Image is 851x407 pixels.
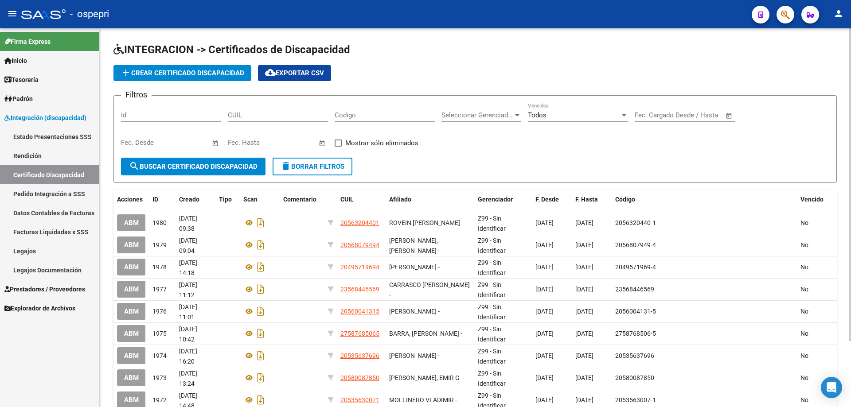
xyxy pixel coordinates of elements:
span: ABM [124,374,139,382]
span: 2758768506-5 [615,330,656,337]
i: Descargar documento [255,371,266,385]
input: Fecha fin [679,111,722,119]
button: ABM [117,369,146,386]
span: No [800,241,808,248]
span: Integración (discapacidad) [4,113,86,123]
h3: Filtros [121,89,152,101]
span: F. Hasta [575,196,598,203]
datatable-header-cell: Comentario [280,190,324,209]
button: ABM [117,303,146,319]
span: [DATE] [535,286,554,293]
span: [PERSON_NAME] - [389,264,440,271]
span: [DATE] [575,286,593,293]
span: ABM [124,308,139,316]
span: [PERSON_NAME] - [389,352,440,359]
span: Comentario [283,196,316,203]
i: Descargar documento [255,326,266,341]
span: Z99 - Sin Identificar [478,348,506,365]
span: Gerenciador [478,196,513,203]
span: [DATE] 10:42 [179,326,197,343]
datatable-header-cell: Vencido [797,190,837,209]
span: F. Desde [535,196,559,203]
button: Buscar Certificado Discapacidad [121,158,265,175]
span: 23568446569 [340,286,379,293]
span: 1978 [152,264,167,271]
span: 2049571969-4 [615,264,656,271]
span: 20568079494 [340,241,379,248]
span: 20535630071 [340,396,379,403]
datatable-header-cell: Gerenciador [474,190,532,209]
button: ABM [117,281,146,297]
input: Fecha inicio [121,139,157,147]
datatable-header-cell: ID [149,190,176,209]
span: [DATE] [535,241,554,248]
datatable-header-cell: CUIL [337,190,386,209]
mat-icon: menu [7,8,18,19]
span: Z99 - Sin Identificar [478,303,506,321]
span: Scan [243,196,258,203]
span: 20563204401 [340,219,379,226]
span: [DATE] 14:18 [179,259,197,276]
span: No [800,308,808,315]
span: No [800,396,808,403]
i: Descargar documento [255,260,266,274]
datatable-header-cell: Creado [176,190,215,209]
datatable-header-cell: Tipo [215,190,240,209]
span: Padrón [4,94,33,104]
span: Firma Express [4,37,51,47]
span: [DATE] 09:04 [179,237,197,254]
input: Fecha inicio [635,111,671,119]
span: ABM [124,330,139,338]
datatable-header-cell: Afiliado [386,190,474,209]
span: - ospepri [70,4,109,24]
span: ABM [124,264,139,271]
span: Z99 - Sin Identificar [478,215,506,232]
span: 1977 [152,286,167,293]
span: Vencido [800,196,824,203]
span: No [800,352,808,359]
span: Mostrar sólo eliminados [345,138,418,148]
span: 27587685065 [340,330,379,337]
div: Open Intercom Messenger [821,377,842,398]
span: INTEGRACION -> Certificados de Discapacidad [113,43,350,56]
i: Descargar documento [255,349,266,363]
span: [DATE] [535,264,554,271]
i: Descargar documento [255,393,266,407]
button: Open calendar [317,138,328,148]
span: ABM [124,396,139,404]
span: [DATE] 13:24 [179,370,197,387]
span: [DATE] 16:20 [179,348,197,365]
mat-icon: cloud_download [265,67,276,78]
span: ROVEIN [PERSON_NAME] - [389,219,463,226]
span: Tipo [219,196,232,203]
span: [DATE] [575,264,593,271]
span: Buscar Certificado Discapacidad [129,163,258,171]
button: ABM [117,214,146,231]
span: ABM [124,352,139,360]
span: 20495719694 [340,264,379,271]
button: ABM [117,236,146,253]
span: No [800,286,808,293]
span: [DATE] [535,219,554,226]
span: Z99 - Sin Identificar [478,259,506,276]
span: 1976 [152,308,167,315]
span: [DATE] [575,308,593,315]
span: ABM [124,219,139,227]
span: Acciones [117,196,143,203]
mat-icon: delete [281,161,291,171]
datatable-header-cell: Código [612,190,797,209]
span: 1980 [152,219,167,226]
datatable-header-cell: F. Hasta [572,190,612,209]
mat-icon: search [129,161,140,171]
button: ABM [117,347,146,364]
datatable-header-cell: Scan [240,190,280,209]
span: [DATE] [535,330,554,337]
input: Fecha fin [165,139,208,147]
datatable-header-cell: F. Desde [532,190,572,209]
span: [DATE] [575,396,593,403]
button: Crear Certificado Discapacidad [113,65,251,81]
span: 23568446569 [615,286,654,293]
span: [DATE] [575,352,593,359]
span: 1974 [152,352,167,359]
span: ID [152,196,158,203]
